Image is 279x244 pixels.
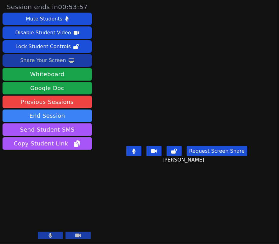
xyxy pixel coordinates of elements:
[3,68,92,81] button: Whiteboard
[15,42,71,52] div: Lock Student Controls
[3,110,92,122] button: End Session
[3,96,92,108] a: Previous Sessions
[3,54,92,67] button: Share Your Screen
[15,28,71,38] div: Disable Student Video
[14,139,81,148] span: Copy Student Link
[26,14,62,24] div: Mute Students
[187,146,247,156] button: Request Screen Share
[3,123,92,136] button: Send Student SMS
[3,82,92,94] a: Google Doc
[3,26,92,39] button: Disable Student Video
[3,40,92,53] button: Lock Student Controls
[3,13,92,25] button: Mute Students
[3,137,92,150] button: Copy Student Link
[58,3,88,11] time: 00:53:57
[20,55,66,65] div: Share Your Screen
[162,156,206,164] span: [PERSON_NAME]
[7,3,88,11] span: Session ends in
